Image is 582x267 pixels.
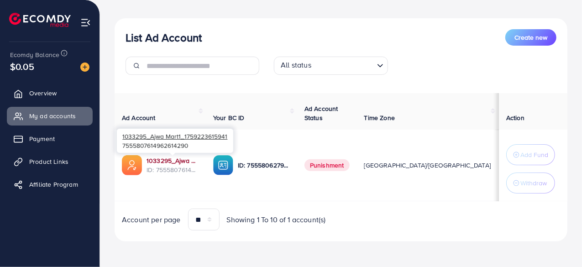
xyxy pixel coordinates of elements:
button: Withdraw [506,173,555,194]
p: ID: 7555806279568359431 [238,160,290,171]
span: Create new [514,33,547,42]
span: Ad Account [122,113,156,122]
span: [GEOGRAPHIC_DATA]/[GEOGRAPHIC_DATA] [364,161,491,170]
span: Payment [29,134,55,143]
span: My ad accounts [29,111,76,120]
a: Affiliate Program [7,175,93,194]
span: Overview [29,89,57,98]
img: image [80,63,89,72]
span: Account per page [122,215,181,225]
span: Punishment [304,159,350,171]
a: Payment [7,130,93,148]
img: ic-ba-acc.ded83a64.svg [213,155,233,175]
div: Search for option [274,57,388,75]
img: logo [9,13,71,27]
a: 1033295_Ajwa Mart1_1759223615941 [147,156,199,165]
p: Add Fund [520,149,548,160]
span: $0.05 [10,60,34,73]
span: Showing 1 To 10 of 1 account(s) [227,215,326,225]
button: Add Fund [506,144,555,165]
span: Affiliate Program [29,180,78,189]
iframe: Chat [543,226,575,260]
span: Time Zone [364,113,395,122]
a: My ad accounts [7,107,93,125]
p: Withdraw [520,178,547,188]
a: Overview [7,84,93,102]
span: 1033295_Ajwa Mart1_1759223615941 [122,132,227,141]
span: Ecomdy Balance [10,50,59,59]
img: ic-ads-acc.e4c84228.svg [122,155,142,175]
h3: List Ad Account [126,31,202,44]
span: Action [506,113,524,122]
span: ID: 7555807614962614290 [147,165,199,174]
button: Create new [505,29,556,46]
span: Ad Account Status [304,104,338,122]
input: Search for option [314,58,373,73]
img: menu [80,17,91,28]
a: Product Links [7,152,93,171]
span: Product Links [29,157,68,166]
div: 7555807614962614290 [117,129,233,153]
span: All status [279,58,313,73]
span: Your BC ID [213,113,245,122]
